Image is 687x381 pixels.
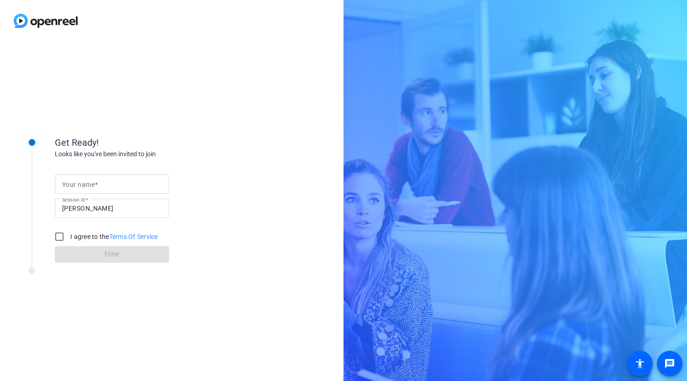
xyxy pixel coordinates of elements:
mat-label: Session ID [62,197,85,202]
a: Terms Of Service [109,233,158,240]
mat-label: Your name [62,181,95,188]
div: Get Ready! [55,136,238,149]
mat-icon: message [664,358,675,369]
label: I agree to the [69,232,158,241]
mat-icon: accessibility [634,358,645,369]
div: Looks like you've been invited to join [55,149,238,159]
